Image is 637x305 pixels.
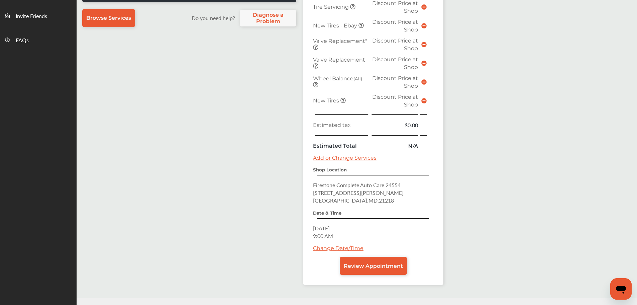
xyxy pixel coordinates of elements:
[610,278,632,300] iframe: Button to launch messaging window
[372,94,418,108] span: Discount Price at Shop
[372,37,418,52] span: Discount Price at Shop
[313,4,350,10] span: Tire Servicing
[313,245,363,251] a: Change Date/Time
[340,257,407,275] a: Review Appointment
[188,14,238,22] label: Do you need help?
[370,140,420,151] td: N/A
[82,9,135,27] a: Browse Services
[313,224,330,232] span: [DATE]
[311,140,370,151] td: Estimated Total
[344,263,403,269] span: Review Appointment
[313,97,340,104] span: New Tires
[353,76,362,81] small: (All)
[313,38,367,44] span: Valve Replacement*
[372,19,418,33] span: Discount Price at Shop
[313,57,365,63] span: Valve Replacement
[16,12,47,21] span: Invite Friends
[240,10,296,26] a: Diagnose a Problem
[16,36,29,45] span: FAQs
[313,167,347,172] strong: Shop Location
[313,181,401,189] span: Firestone Complete Auto Care 24554
[313,155,377,161] a: Add or Change Services
[243,12,293,24] span: Diagnose a Problem
[372,56,418,70] span: Discount Price at Shop
[372,75,418,89] span: Discount Price at Shop
[86,15,131,21] span: Browse Services
[313,197,394,204] span: [GEOGRAPHIC_DATA] , MD , 21218
[311,120,370,131] td: Estimated tax
[313,210,341,216] strong: Date & Time
[313,189,404,197] span: [STREET_ADDRESS][PERSON_NAME]
[313,22,358,29] span: New Tires - Ebay
[370,120,420,131] td: $0.00
[313,232,333,240] span: 9:00 AM
[313,75,362,82] span: Wheel Balance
